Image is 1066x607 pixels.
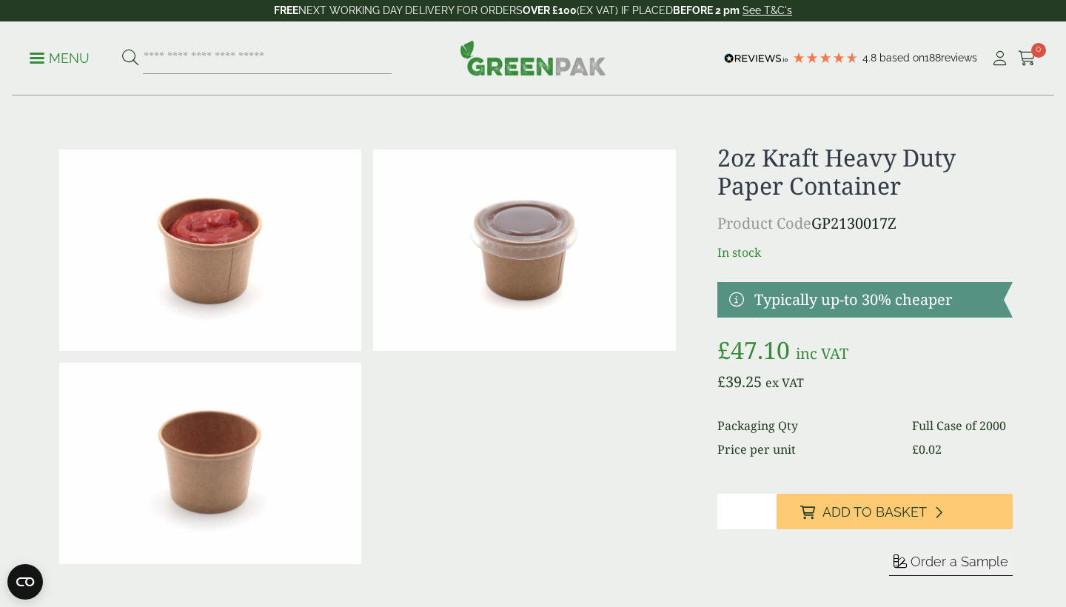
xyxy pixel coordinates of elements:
img: 2130017Z 2oz Kraft Heavy Duty Paper Container With Tomato Sauce [59,150,361,351]
span: Based on [879,52,925,64]
span: Add to Basket [822,504,927,520]
strong: OVER £100 [523,4,577,16]
dd: Full Case of 2000 [912,417,1013,435]
i: Cart [1018,51,1036,66]
a: 0 [1018,47,1036,70]
span: £ [717,372,725,392]
bdi: 39.25 [717,372,762,392]
span: Order a Sample [911,554,1008,569]
span: £ [912,441,919,457]
dt: Price per unit [717,440,895,458]
span: 4.8 [862,52,879,64]
img: 2130017Z 2oz Kraft Heavy Duty Paper Container No Food Contents [59,363,361,564]
img: 2130017Z 2oz Kraft Heavy Duty Paper Container With Lid [373,150,675,351]
button: Add to Basket [777,494,1013,529]
i: My Account [990,51,1009,66]
button: Open CMP widget [7,564,43,600]
dt: Packaging Qty [717,417,895,435]
a: See T&C's [742,4,792,16]
p: In stock [717,244,1013,261]
span: 188 [925,52,941,64]
div: 4.79 Stars [792,51,859,64]
a: Menu [30,50,90,64]
img: GreenPak Supplies [460,40,606,76]
strong: FREE [274,4,298,16]
bdi: 0.02 [912,441,942,457]
span: inc VAT [796,343,848,363]
span: reviews [941,52,977,64]
p: GP2130017Z [717,212,1013,235]
button: Order a Sample [889,553,1013,576]
h1: 2oz Kraft Heavy Duty Paper Container [717,144,1013,201]
img: REVIEWS.io [724,53,788,64]
bdi: 47.10 [717,334,790,366]
span: 0 [1031,43,1046,58]
span: Product Code [717,213,811,233]
span: ex VAT [765,375,804,391]
span: £ [717,334,731,366]
strong: BEFORE 2 pm [673,4,740,16]
p: Menu [30,50,90,67]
